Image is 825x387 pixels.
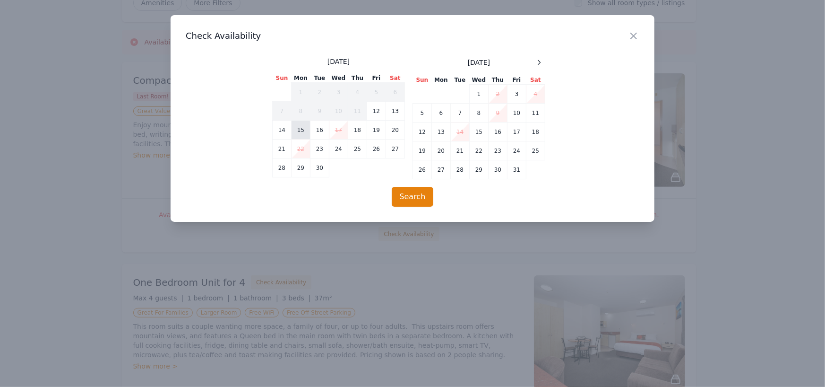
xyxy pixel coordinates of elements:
[273,121,292,140] td: 14
[507,76,526,85] th: Fri
[451,123,470,141] td: 14
[348,83,367,102] td: 4
[489,85,507,104] td: 2
[507,160,526,179] td: 31
[329,140,348,158] td: 24
[367,102,386,121] td: 12
[413,160,432,179] td: 26
[386,102,405,121] td: 13
[348,102,367,121] td: 11
[432,141,451,160] td: 20
[470,141,489,160] td: 22
[489,141,507,160] td: 23
[470,85,489,104] td: 1
[432,76,451,85] th: Mon
[367,140,386,158] td: 26
[310,102,329,121] td: 9
[292,102,310,121] td: 8
[386,83,405,102] td: 6
[292,140,310,158] td: 22
[526,85,545,104] td: 4
[292,158,310,177] td: 29
[526,123,545,141] td: 18
[470,76,489,85] th: Wed
[310,121,329,140] td: 16
[186,30,639,42] h3: Check Availability
[292,121,310,140] td: 15
[526,76,545,85] th: Sat
[432,160,451,179] td: 27
[292,74,310,83] th: Mon
[413,123,432,141] td: 12
[273,74,292,83] th: Sun
[432,123,451,141] td: 13
[273,140,292,158] td: 21
[386,140,405,158] td: 27
[507,141,526,160] td: 24
[470,104,489,123] td: 8
[310,83,329,102] td: 2
[526,104,545,123] td: 11
[526,141,545,160] td: 25
[413,76,432,85] th: Sun
[413,141,432,160] td: 19
[413,104,432,123] td: 5
[507,123,526,141] td: 17
[273,102,292,121] td: 7
[310,74,329,83] th: Tue
[367,83,386,102] td: 5
[470,123,489,141] td: 15
[310,140,329,158] td: 23
[329,102,348,121] td: 10
[367,74,386,83] th: Fri
[348,140,367,158] td: 25
[432,104,451,123] td: 6
[468,58,490,67] span: [DATE]
[367,121,386,140] td: 19
[489,123,507,141] td: 16
[292,83,310,102] td: 1
[327,57,350,66] span: [DATE]
[451,160,470,179] td: 28
[329,83,348,102] td: 3
[507,104,526,123] td: 10
[348,121,367,140] td: 18
[451,104,470,123] td: 7
[386,74,405,83] th: Sat
[489,160,507,179] td: 30
[310,158,329,177] td: 30
[489,76,507,85] th: Thu
[392,187,434,207] button: Search
[386,121,405,140] td: 20
[507,85,526,104] td: 3
[470,160,489,179] td: 29
[329,74,348,83] th: Wed
[273,158,292,177] td: 28
[451,76,470,85] th: Tue
[348,74,367,83] th: Thu
[329,121,348,140] td: 17
[489,104,507,123] td: 9
[451,141,470,160] td: 21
